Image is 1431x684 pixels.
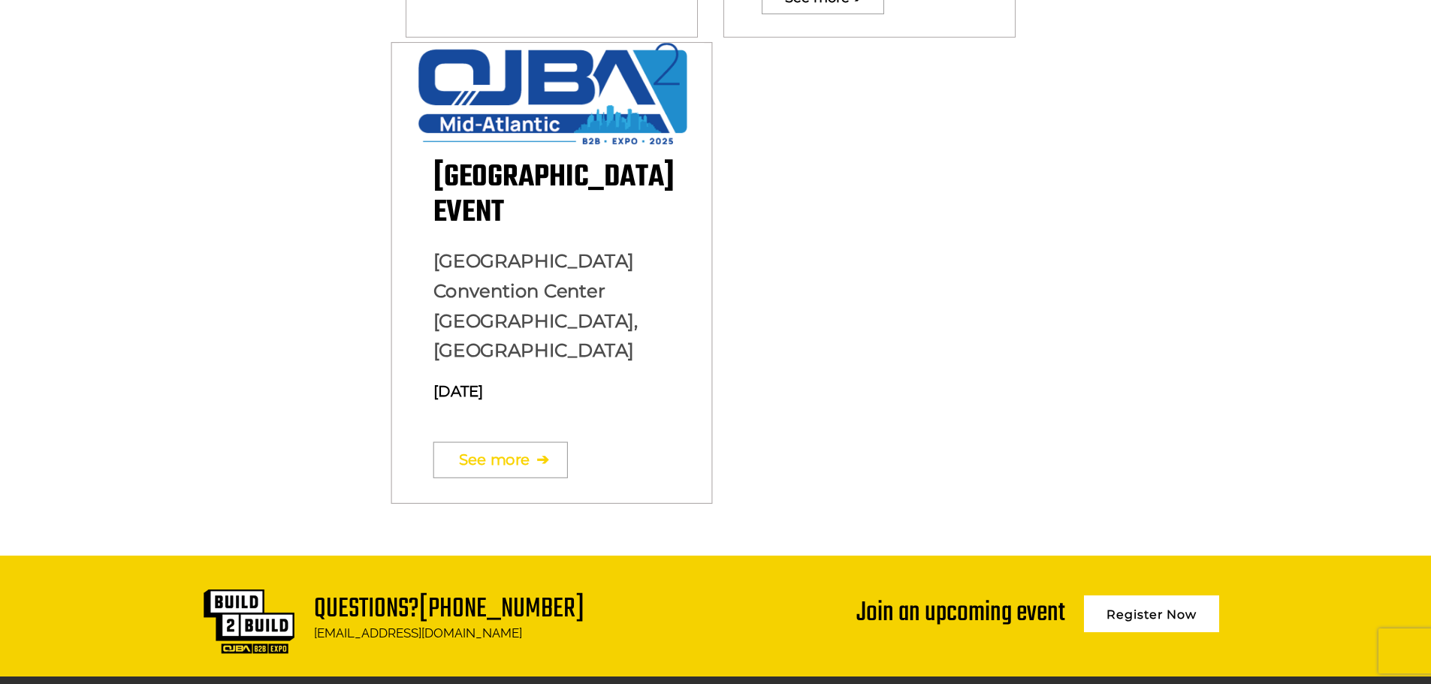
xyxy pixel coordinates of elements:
[433,382,483,400] span: [DATE]
[433,155,674,237] span: [GEOGRAPHIC_DATA] Event
[856,588,1065,627] div: Join an upcoming event
[314,596,584,622] h1: Questions?
[536,435,548,487] span: ➔
[433,250,638,362] span: [GEOGRAPHIC_DATA] Convention Center [GEOGRAPHIC_DATA], [GEOGRAPHIC_DATA]
[1084,595,1219,632] a: Register Now
[314,625,522,640] a: [EMAIL_ADDRESS][DOMAIN_NAME]
[419,588,584,631] a: [PHONE_NUMBER]
[433,442,567,478] a: See more➔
